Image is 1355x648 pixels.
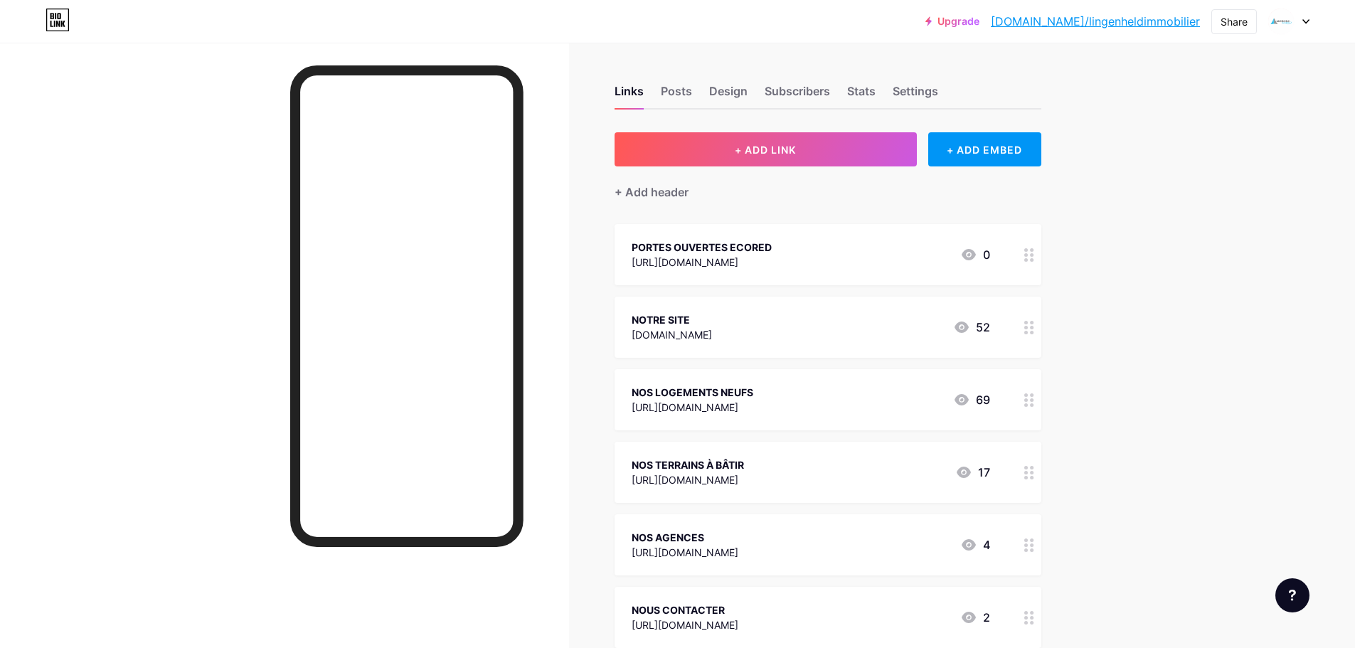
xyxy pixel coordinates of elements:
[925,16,979,27] a: Upgrade
[735,144,796,156] span: + ADD LINK
[1221,14,1248,29] div: Share
[893,83,938,108] div: Settings
[765,83,830,108] div: Subscribers
[955,464,990,481] div: 17
[632,240,772,255] div: PORTES OUVERTES ECORED
[953,319,990,336] div: 52
[928,132,1041,166] div: + ADD EMBED
[991,13,1200,30] a: [DOMAIN_NAME]/lingenheldimmobilier
[960,609,990,626] div: 2
[632,617,738,632] div: [URL][DOMAIN_NAME]
[847,83,876,108] div: Stats
[709,83,748,108] div: Design
[632,602,738,617] div: NOUS CONTACTER
[632,312,712,327] div: NOTRE SITE
[960,536,990,553] div: 4
[632,472,744,487] div: [URL][DOMAIN_NAME]
[615,83,644,108] div: Links
[632,327,712,342] div: [DOMAIN_NAME]
[615,132,917,166] button: + ADD LINK
[632,457,744,472] div: NOS TERRAINS À BÂTIR
[661,83,692,108] div: Posts
[632,255,772,270] div: [URL][DOMAIN_NAME]
[632,530,738,545] div: NOS AGENCES
[960,246,990,263] div: 0
[632,545,738,560] div: [URL][DOMAIN_NAME]
[1268,8,1295,35] img: lingenheldimmobilier
[953,391,990,408] div: 69
[632,400,753,415] div: [URL][DOMAIN_NAME]
[632,385,753,400] div: NOS LOGEMENTS NEUFS
[615,184,689,201] div: + Add header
